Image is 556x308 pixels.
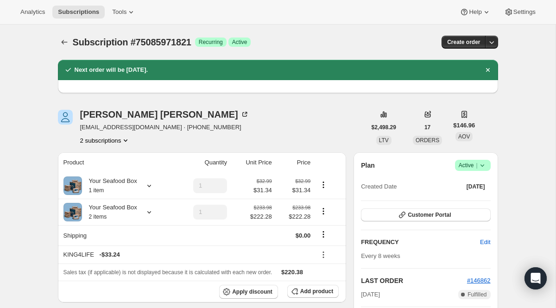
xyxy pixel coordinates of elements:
button: Help [454,6,496,19]
div: [PERSON_NAME] [PERSON_NAME] [80,110,249,119]
span: $31.34 [278,186,311,195]
button: Add product [287,285,339,298]
span: - $33.24 [100,250,120,259]
a: #146862 [467,277,491,284]
button: Product actions [316,206,331,216]
span: Analytics [20,8,45,16]
img: product img [63,203,82,221]
button: Create order [442,36,486,49]
span: $146.96 [453,121,475,130]
span: $2,498.29 [372,124,396,131]
div: Your Seafood Box [82,203,137,221]
span: 17 [424,124,430,131]
span: ORDERS [416,137,439,144]
span: Active [459,161,487,170]
div: Your Seafood Box [82,176,137,195]
span: Customer Portal [408,211,451,219]
span: LTV [379,137,389,144]
span: Deborah Rhodes [58,110,73,125]
span: Active [232,38,247,46]
button: Edit [474,235,496,250]
button: 17 [419,121,436,134]
span: Apply discount [232,288,272,295]
span: Recurring [199,38,223,46]
span: $220.38 [281,269,303,276]
span: $31.34 [253,186,272,195]
span: Add product [300,288,333,295]
small: 2 items [89,214,107,220]
span: Subscription #75085971821 [73,37,191,47]
button: #146862 [467,276,491,285]
span: Created Date [361,182,397,191]
span: Settings [513,8,536,16]
span: Edit [480,238,490,247]
th: Product [58,152,174,173]
h2: Next order will be [DATE]. [75,65,148,75]
span: Tools [112,8,126,16]
button: Shipping actions [316,229,331,239]
button: Subscriptions [58,36,71,49]
small: $32.99 [295,178,310,184]
small: $233.98 [254,205,272,210]
h2: LAST ORDER [361,276,467,285]
th: Quantity [174,152,230,173]
span: [DATE] [361,290,380,299]
div: KING4LIFE [63,250,311,259]
span: $222.28 [278,212,311,221]
button: Analytics [15,6,51,19]
small: 1 item [89,187,104,194]
button: Settings [499,6,541,19]
span: Sales tax (if applicable) is not displayed because it is calculated with each new order. [63,269,272,276]
div: Open Intercom Messenger [524,267,547,289]
span: $0.00 [296,232,311,239]
span: [DATE] [467,183,485,190]
span: Create order [447,38,480,46]
span: [EMAIL_ADDRESS][DOMAIN_NAME] · [PHONE_NUMBER] [80,123,249,132]
h2: FREQUENCY [361,238,480,247]
button: [DATE] [461,180,491,193]
span: $222.28 [250,212,272,221]
th: Unit Price [230,152,275,173]
button: Product actions [316,180,331,190]
button: Subscriptions [52,6,105,19]
small: $233.98 [292,205,310,210]
span: AOV [458,133,470,140]
small: $32.99 [257,178,272,184]
button: $2,498.29 [366,121,402,134]
button: Apply discount [219,285,278,299]
span: Every 8 weeks [361,252,400,259]
button: Tools [107,6,141,19]
button: Dismiss notification [481,63,494,76]
span: | [476,162,477,169]
button: Product actions [80,136,131,145]
h2: Plan [361,161,375,170]
span: Fulfilled [468,291,486,298]
span: Subscriptions [58,8,99,16]
button: Customer Portal [361,208,490,221]
th: Shipping [58,225,174,245]
span: Help [469,8,481,16]
th: Price [275,152,314,173]
img: product img [63,176,82,195]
